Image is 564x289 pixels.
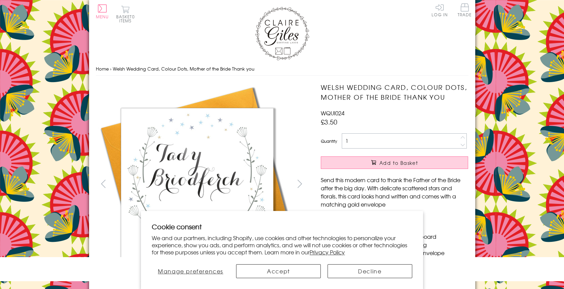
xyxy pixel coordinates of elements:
[432,3,448,17] a: Log In
[321,138,337,144] label: Quantity
[152,264,229,278] button: Manage preferences
[96,82,299,286] img: Welsh Wedding Card, Colour Dots, Mother of the Bride Thank you
[96,65,109,72] a: Home
[152,222,412,231] h2: Cookie consent
[119,14,135,24] span: 0 items
[328,264,412,278] button: Decline
[321,156,468,169] button: Add to Basket
[321,176,468,208] p: Send this modern card to thank the Father of the Bride after the big day. With delicate scattered...
[321,109,344,117] span: WQUI024
[96,14,109,20] span: Menu
[116,5,135,23] button: Basket0 items
[96,62,468,76] nav: breadcrumbs
[321,82,468,102] h1: Welsh Wedding Card, Colour Dots, Mother of the Bride Thank you
[113,65,254,72] span: Welsh Wedding Card, Colour Dots, Mother of the Bride Thank you
[96,4,109,19] button: Menu
[152,234,412,255] p: We and our partners, including Shopify, use cookies and other technologies to personalize your ex...
[379,159,418,166] span: Add to Basket
[236,264,321,278] button: Accept
[310,248,345,256] a: Privacy Policy
[255,7,309,60] img: Claire Giles Greetings Cards
[158,267,223,275] span: Manage preferences
[110,65,111,72] span: ›
[96,176,111,191] button: prev
[292,176,307,191] button: next
[458,3,472,17] span: Trade
[321,117,337,127] span: £3.50
[458,3,472,18] a: Trade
